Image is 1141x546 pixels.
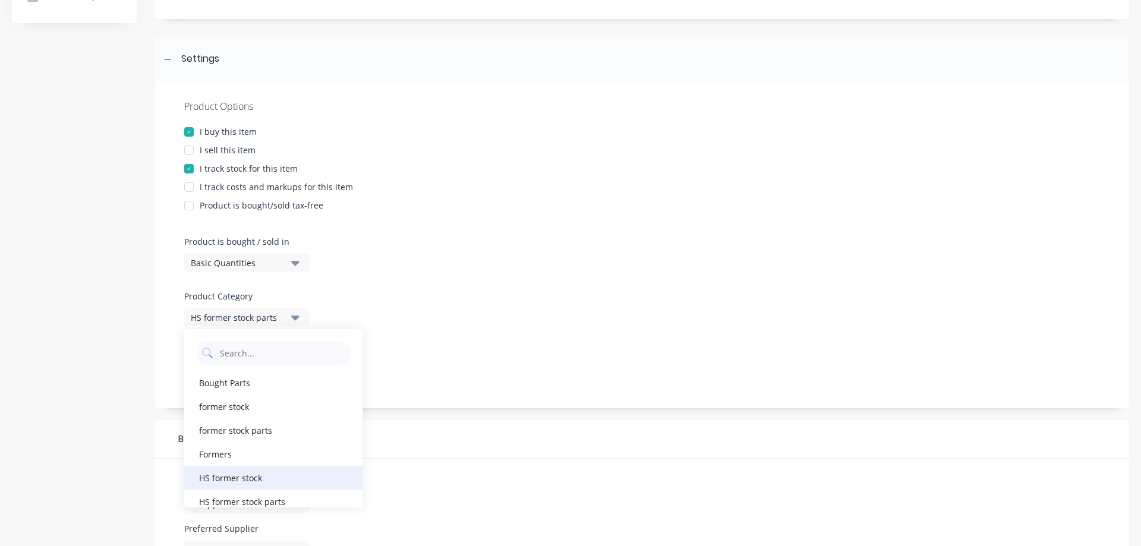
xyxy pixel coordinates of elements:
div: Settings [181,52,219,67]
div: I sell this item [200,144,256,156]
div: I track costs and markups for this item [200,181,353,193]
div: HS former stock parts [191,311,286,324]
div: Product Options [184,99,1099,113]
div: HS former stock parts [184,490,363,513]
input: Search... [219,341,345,365]
div: former stock [184,394,363,418]
div: Formers [184,442,363,466]
div: former stock parts [184,418,363,442]
div: Bought Parts [184,371,363,394]
button: Basic Quantities [184,254,309,272]
div: I track stock for this item [200,162,298,175]
label: Product Category [184,290,303,302]
div: Buying [155,420,1129,459]
label: Preferred Supplier [184,522,309,535]
div: Product is bought/sold tax-free [200,199,323,212]
div: HS former stock [184,466,363,490]
label: Product is bought / sold in [184,235,303,248]
div: Basic Quantities [191,257,286,269]
button: HS former stock parts [184,308,309,326]
div: I buy this item [200,125,257,138]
